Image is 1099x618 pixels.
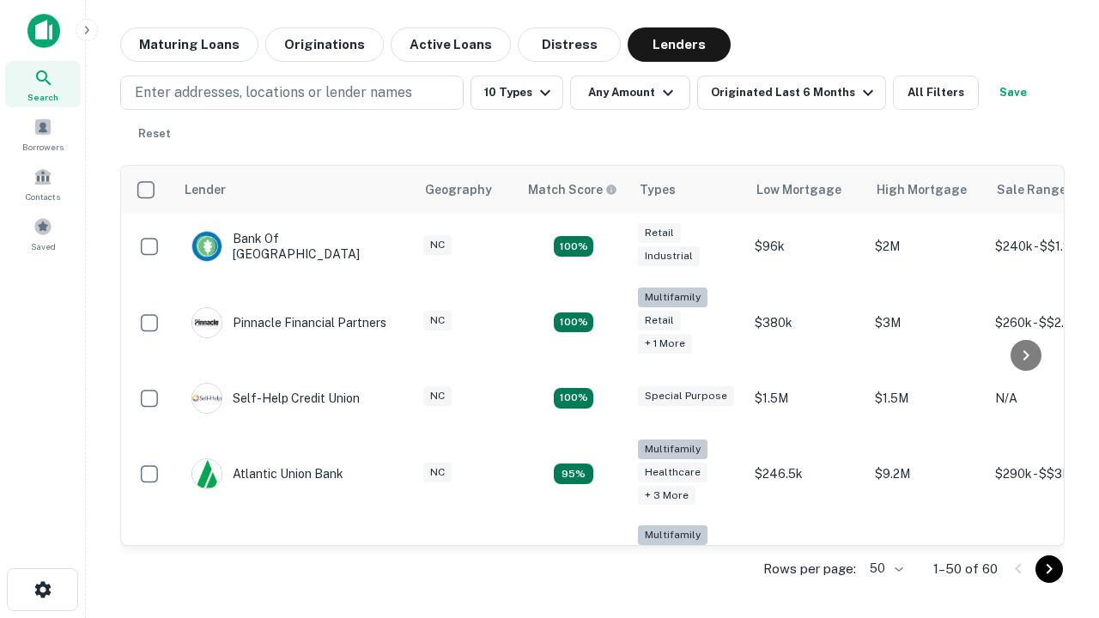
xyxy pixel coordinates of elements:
button: Any Amount [570,76,690,110]
img: picture [192,459,222,488]
div: Special Purpose [638,386,734,406]
td: $9.2M [866,431,987,518]
td: $1.5M [746,366,866,431]
button: Reset [127,117,182,151]
td: $3.2M [866,517,987,603]
div: Industrial [638,246,700,266]
div: + 3 more [638,486,695,506]
button: 10 Types [471,76,563,110]
div: Sale Range [997,179,1066,200]
span: Search [27,90,58,104]
div: Multifamily [638,439,707,459]
span: Saved [31,239,56,253]
div: The Fidelity Bank [191,545,331,576]
button: Originations [265,27,384,62]
div: NC [423,463,452,482]
p: Rows per page: [763,559,856,579]
th: High Mortgage [866,166,987,214]
a: Search [5,61,81,107]
div: Multifamily [638,288,707,307]
div: Matching Properties: 11, hasApolloMatch: undefined [554,388,593,409]
div: Self-help Credit Union [191,383,360,414]
img: picture [192,308,222,337]
a: Borrowers [5,111,81,157]
td: $3M [866,279,987,366]
div: Low Mortgage [756,179,841,200]
img: picture [192,384,222,413]
div: NC [423,235,452,255]
button: Enter addresses, locations or lender names [120,76,464,110]
th: Types [629,166,746,214]
div: Bank Of [GEOGRAPHIC_DATA] [191,231,398,262]
div: Retail [638,311,681,330]
th: Geography [415,166,518,214]
div: Geography [425,179,492,200]
a: Contacts [5,161,81,207]
div: + 1 more [638,334,692,354]
div: Retail [638,223,681,243]
div: Matching Properties: 17, hasApolloMatch: undefined [554,312,593,333]
td: $246k [746,517,866,603]
div: Multifamily [638,525,707,545]
th: Capitalize uses an advanced AI algorithm to match your search with the best lender. The match sco... [518,166,629,214]
div: 50 [863,556,906,581]
button: Go to next page [1035,555,1063,583]
div: High Mortgage [877,179,967,200]
button: Active Loans [391,27,511,62]
button: All Filters [893,76,979,110]
button: Lenders [628,27,731,62]
button: Originated Last 6 Months [697,76,886,110]
iframe: Chat Widget [1013,481,1099,563]
div: Atlantic Union Bank [191,458,343,489]
td: $1.5M [866,366,987,431]
td: $2M [866,214,987,279]
td: $246.5k [746,431,866,518]
div: Capitalize uses an advanced AI algorithm to match your search with the best lender. The match sco... [528,180,617,199]
img: picture [192,232,222,261]
div: NC [423,386,452,406]
td: $96k [746,214,866,279]
div: Originated Last 6 Months [711,82,878,103]
a: Saved [5,210,81,257]
p: 1–50 of 60 [933,559,998,579]
div: Pinnacle Financial Partners [191,307,386,338]
button: Maturing Loans [120,27,258,62]
div: Types [640,179,676,200]
p: Enter addresses, locations or lender names [135,82,412,103]
div: NC [423,311,452,330]
div: Healthcare [638,463,707,482]
div: Matching Properties: 15, hasApolloMatch: undefined [554,236,593,257]
button: Distress [518,27,621,62]
div: Matching Properties: 9, hasApolloMatch: undefined [554,463,593,484]
button: Save your search to get updates of matches that match your search criteria. [986,76,1041,110]
span: Borrowers [22,140,64,154]
td: $380k [746,279,866,366]
th: Low Mortgage [746,166,866,214]
h6: Match Score [528,180,614,199]
span: Contacts [26,190,60,203]
div: Lender [185,179,226,200]
img: capitalize-icon.png [27,14,60,48]
th: Lender [174,166,415,214]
